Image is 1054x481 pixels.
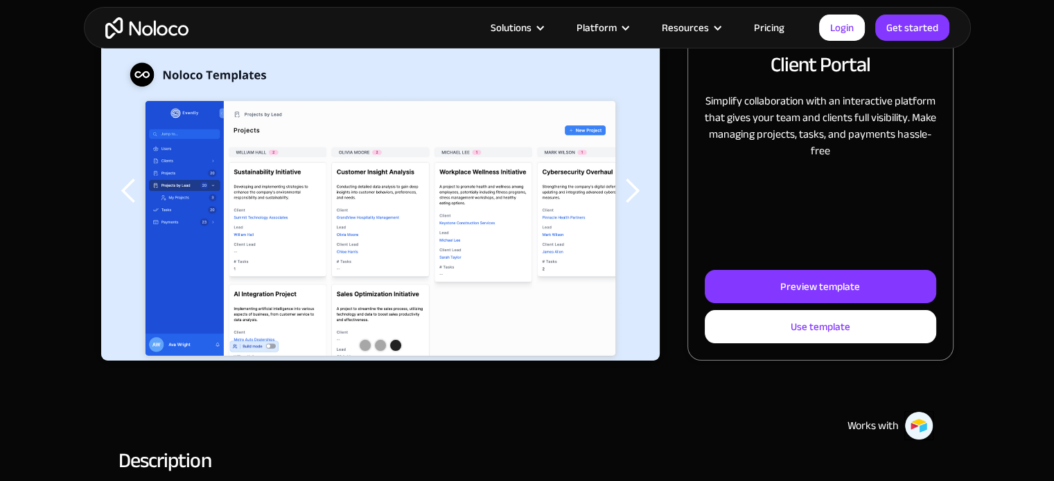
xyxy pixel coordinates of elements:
[559,19,644,37] div: Platform
[375,340,386,351] div: Show slide 2 of 3
[771,50,870,79] h2: Client Portal
[360,340,371,351] div: Show slide 1 of 3
[644,19,737,37] div: Resources
[101,21,660,361] div: carousel
[105,17,188,39] a: home
[100,21,660,361] div: 3 of 3
[791,318,850,336] div: Use template
[473,19,559,37] div: Solutions
[904,411,933,440] img: Airtable
[491,19,532,37] div: Solutions
[705,310,936,343] a: Use template
[662,19,709,37] div: Resources
[705,270,936,303] a: Preview template
[604,21,660,361] div: next slide
[780,278,860,296] div: Preview template
[737,19,802,37] a: Pricing
[705,93,936,159] p: Simplify collaboration with an interactive platform that gives your team and clients full visibil...
[577,19,617,37] div: Platform
[819,15,865,41] a: Login
[847,417,899,434] div: Works with
[875,15,949,41] a: Get started
[101,21,157,361] div: previous slide
[390,340,401,351] div: Show slide 3 of 3
[118,454,936,466] h2: Description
